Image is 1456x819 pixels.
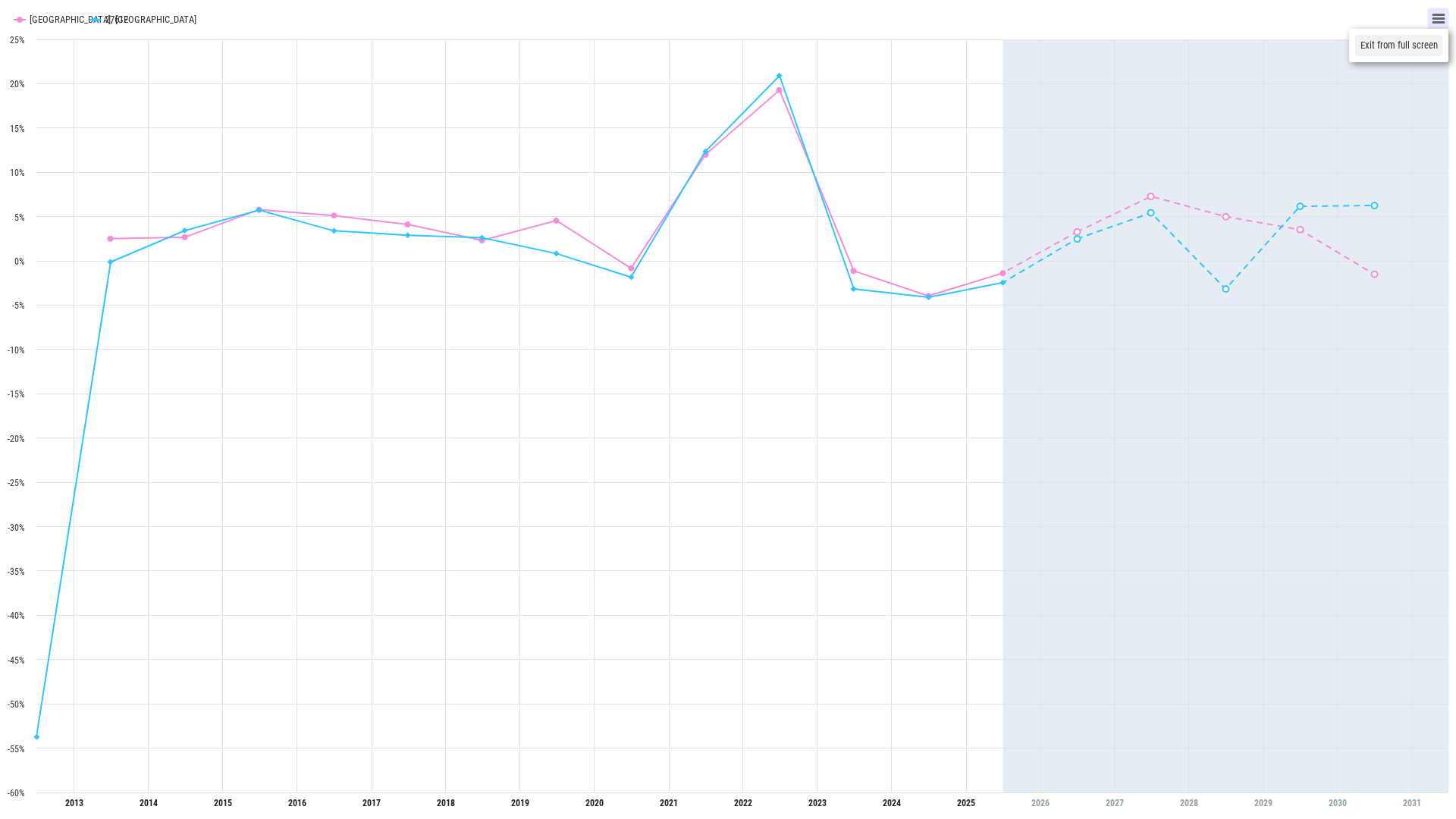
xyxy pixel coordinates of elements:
[479,234,485,240] path: Thursday, 28 Jun, 20:00, 2.62. 27612.
[108,259,114,265] path: Friday, 28 Jun, 20:00, -0.13. 27612.
[1349,29,1448,62] ul: Chart menu
[957,798,975,808] tspan: 2025
[703,149,709,155] path: Monday, 28 Jun, 20:00, 12.35. 27612.
[1075,202,1378,292] g: 27612, line 4 of 4 with 5 data points.
[331,212,337,218] path: Tuesday, 28 Jun, 20:00, 5.12. Raleigh, NC.
[1000,280,1006,286] path: Saturday, 28 Jun, 20:00, -2.46. 27612.
[30,14,196,25] text: [GEOGRAPHIC_DATA], [GEOGRAPHIC_DATA]
[1329,798,1347,808] tspan: 2030
[182,234,188,240] path: Saturday, 28 Jun, 20:00, 2.68. Raleigh, NC.
[405,232,411,238] path: Wednesday, 28 Jun, 20:00, 2.9. 27612.
[777,73,783,79] path: Tuesday, 28 Jun, 20:00, 20.91. 27612.
[585,798,604,808] tspan: 2020
[1000,270,1006,276] path: Saturday, 28 Jun, 20:00, -1.38. Raleigh, NC.
[10,168,25,178] text: 10%
[8,699,25,710] text: -50%
[1223,286,1229,292] path: Wednesday, 28 Jun, 20:00, -3.17. 27612.
[8,744,25,755] text: -55%
[1031,798,1050,808] tspan: 2026
[8,434,25,444] text: -20%
[1180,798,1198,808] tspan: 2028
[1254,798,1272,808] tspan: 2029
[8,655,25,666] text: -45%
[851,286,857,292] path: Wednesday, 28 Jun, 20:00, -3.17. 27612.
[214,798,232,808] tspan: 2015
[256,207,262,213] path: Sunday, 28 Jun, 20:00, 5.73. 27612.
[1298,227,1304,233] path: Thursday, 28 Jun, 20:00, 3.53. Raleigh, NC.
[12,300,25,311] text: -5%
[926,294,932,300] path: Friday, 28 Jun, 20:00, -4.11. 27612.
[554,218,560,224] path: Friday, 28 Jun, 20:00, 4.55. Raleigh, NC.
[1148,193,1154,199] path: Monday, 28 Jun, 20:00, 7.29. Raleigh, NC.
[14,256,25,267] text: 0%
[8,478,25,488] text: -25%
[8,522,25,533] text: -30%
[108,236,114,242] path: Friday, 28 Jun, 20:00, 2.51. Raleigh, NC.
[1403,798,1421,808] tspan: 2031
[10,124,25,134] text: 15%
[1298,203,1304,209] path: Thursday, 28 Jun, 20:00, 6.16. 27612.
[10,35,25,45] text: 25%
[362,798,381,808] tspan: 2017
[437,798,455,808] tspan: 2018
[1372,202,1378,209] path: Friday, 28 Jun, 20:00, 6.26. 27612.
[182,227,188,234] path: Saturday, 28 Jun, 20:00, 3.43. 27612.
[14,212,25,223] text: 5%
[629,275,635,281] path: Sunday, 28 Jun, 20:00, -1.84. 27612.
[1223,214,1229,220] path: Wednesday, 28 Jun, 20:00, 5. Raleigh, NC.
[34,734,40,740] path: Thursday, 28 Jun, 20:00, -53.74. 27612.
[8,389,25,400] text: -15%
[8,566,25,577] text: -35%
[1106,798,1124,808] tspan: 2027
[8,345,25,356] text: -10%
[808,798,827,808] tspan: 2023
[1355,35,1442,56] li: Exit from full screen
[734,798,752,808] tspan: 2022
[65,798,83,808] tspan: 2013
[288,798,306,808] tspan: 2016
[405,221,411,227] path: Wednesday, 28 Jun, 20:00, 4.11. Raleigh, NC.
[660,798,678,808] tspan: 2021
[105,14,128,25] text: 27612
[331,227,337,234] path: Tuesday, 28 Jun, 20:00, 3.4. 27612.
[883,798,901,808] tspan: 2024
[10,79,25,89] text: 20%
[1075,229,1081,235] path: Sunday, 28 Jun, 20:00, 3.27. Raleigh, NC.
[1372,271,1378,278] path: Friday, 28 Jun, 20:00, -1.5. Raleigh, NC.
[1075,236,1081,242] path: Sunday, 28 Jun, 20:00, 2.48. 27612.
[8,610,25,621] text: -40%
[554,250,560,256] path: Friday, 28 Jun, 20:00, 0.83. 27612.
[851,268,857,274] path: Wednesday, 28 Jun, 20:00, -1.12. Raleigh, NC.
[1148,210,1154,216] path: Monday, 28 Jun, 20:00, 5.43. 27612.
[140,798,158,808] tspan: 2014
[8,788,25,799] text: -60%
[511,798,529,808] tspan: 2019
